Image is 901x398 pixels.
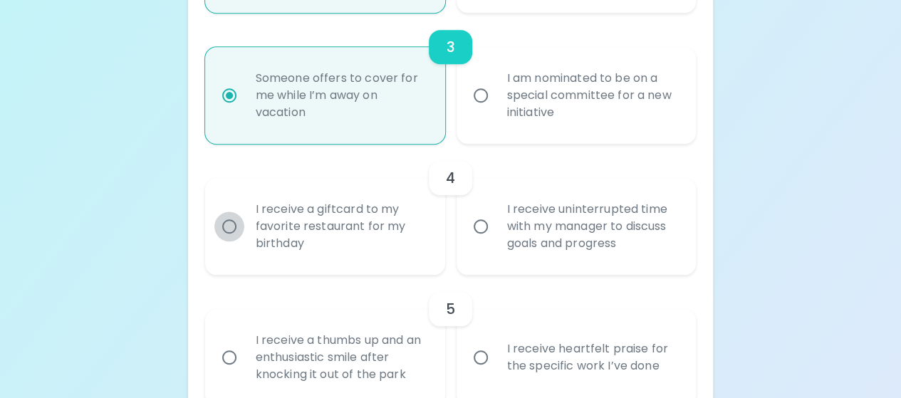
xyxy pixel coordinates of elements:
div: Someone offers to cover for me while I’m away on vacation [244,53,437,138]
div: I receive heartfelt praise for the specific work I’ve done [496,323,689,392]
div: choice-group-check [205,13,697,144]
div: choice-group-check [205,144,697,275]
div: I am nominated to be on a special committee for a new initiative [496,53,689,138]
h6: 5 [446,298,455,320]
h6: 3 [446,36,454,58]
div: I receive uninterrupted time with my manager to discuss goals and progress [496,184,689,269]
div: I receive a giftcard to my favorite restaurant for my birthday [244,184,437,269]
h6: 4 [446,167,455,189]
